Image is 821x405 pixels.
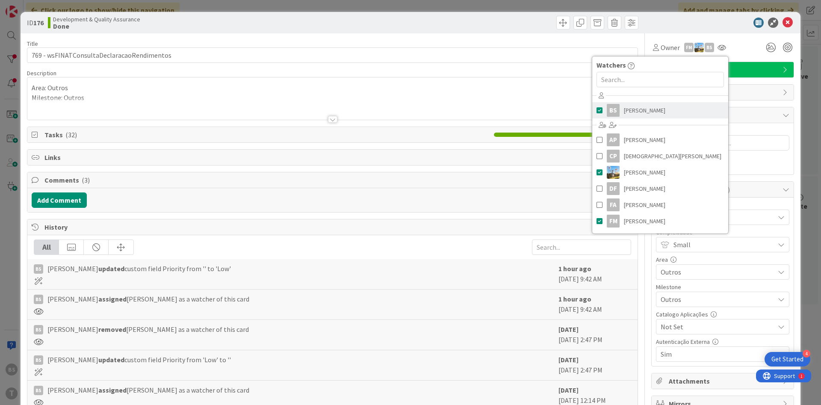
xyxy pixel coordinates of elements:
[669,376,778,386] span: Attachments
[661,348,770,360] span: Sim
[32,83,633,93] p: Area: Outros
[34,295,43,304] div: BS
[47,324,249,334] span: [PERSON_NAME] [PERSON_NAME] as a watcher of this card
[624,133,665,146] span: [PERSON_NAME]
[558,355,579,364] b: [DATE]
[624,166,665,179] span: [PERSON_NAME]
[558,264,591,273] b: 1 hour ago
[18,1,39,12] span: Support
[34,240,59,254] div: All
[44,130,490,140] span: Tasks
[597,60,626,70] span: Watchers
[34,355,43,365] div: BS
[661,321,770,333] span: Not Set
[34,264,43,274] div: BS
[34,386,43,395] div: BS
[27,47,638,63] input: type card name here...
[98,295,127,303] b: assigned
[65,130,77,139] span: ( 32 )
[33,18,44,27] b: 176
[592,148,728,164] a: CP[DEMOGRAPHIC_DATA][PERSON_NAME]
[624,182,665,195] span: [PERSON_NAME]
[803,350,810,358] div: 4
[34,325,43,334] div: BS
[607,150,620,163] div: CP
[44,3,47,10] div: 1
[592,132,728,148] a: AP[PERSON_NAME]
[53,23,140,30] b: Done
[624,198,665,211] span: [PERSON_NAME]
[592,102,728,118] a: BS[PERSON_NAME]
[27,40,38,47] label: Title
[98,386,127,394] b: assigned
[558,295,591,303] b: 1 hour ago
[607,133,620,146] div: AP
[32,93,633,103] p: Milestone: Outros
[656,339,789,345] div: Autenticação Externa
[82,176,90,184] span: ( 3 )
[592,213,728,229] a: FM[PERSON_NAME]
[656,229,789,235] div: Complexidade
[558,325,579,334] b: [DATE]
[694,43,704,52] img: DG
[661,42,680,53] span: Owner
[44,152,622,163] span: Links
[592,180,728,197] a: DF[PERSON_NAME]
[656,257,789,263] div: Area
[624,215,665,228] span: [PERSON_NAME]
[98,355,124,364] b: updated
[47,263,231,274] span: [PERSON_NAME] custom field Priority from '' to 'Low'
[558,355,631,376] div: [DATE] 2:47 PM
[607,166,620,179] img: DG
[607,104,620,117] div: BS
[656,311,789,317] div: Catalogo Aplicações
[558,324,631,346] div: [DATE] 2:47 PM
[661,266,770,278] span: Outros
[53,16,140,23] span: Development & Quality Assurance
[47,294,249,304] span: [PERSON_NAME] [PERSON_NAME] as a watcher of this card
[27,18,44,28] span: ID
[592,229,728,245] a: FC[PERSON_NAME]
[592,197,728,213] a: FA[PERSON_NAME]
[765,352,810,367] div: Open Get Started checklist, remaining modules: 4
[597,72,724,87] input: Search...
[44,222,622,232] span: History
[624,150,721,163] span: [DEMOGRAPHIC_DATA][PERSON_NAME]
[98,264,124,273] b: updated
[661,293,770,305] span: Outros
[592,164,728,180] a: DG[PERSON_NAME]
[44,175,622,185] span: Comments
[47,355,231,365] span: [PERSON_NAME] custom field Priority from 'Low' to ''
[27,69,56,77] span: Description
[32,192,87,208] button: Add Comment
[607,182,620,195] div: DF
[684,43,694,52] div: FM
[607,198,620,211] div: FA
[98,325,126,334] b: removed
[607,215,620,228] div: FM
[532,239,631,255] input: Search...
[705,43,714,52] div: BS
[558,294,631,315] div: [DATE] 9:42 AM
[771,355,803,364] div: Get Started
[47,385,249,395] span: [PERSON_NAME] [PERSON_NAME] as a watcher of this card
[624,104,665,117] span: [PERSON_NAME]
[558,386,579,394] b: [DATE]
[558,263,631,285] div: [DATE] 9:42 AM
[656,284,789,290] div: Milestone
[673,239,770,251] span: Small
